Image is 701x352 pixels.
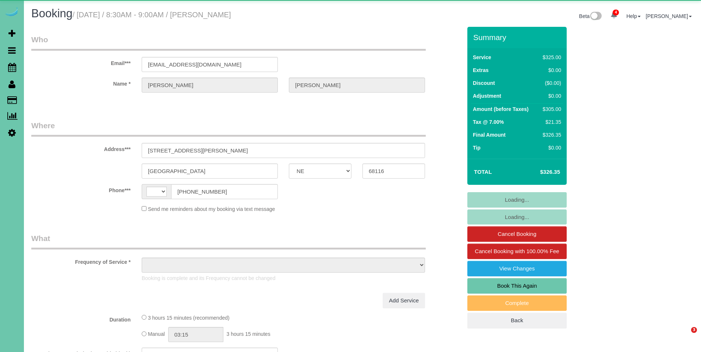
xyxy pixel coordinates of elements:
label: Tip [473,144,481,151]
img: New interface [590,12,602,21]
a: Help [626,13,641,19]
a: Add Service [383,293,425,308]
span: 3 [691,327,697,333]
label: Duration [26,313,136,323]
label: Amount (before Taxes) [473,105,528,113]
h3: Summary [473,33,563,42]
small: / [DATE] / 8:30AM - 9:00AM / [PERSON_NAME] [72,11,231,19]
label: Name * [26,78,136,87]
a: View Changes [467,261,567,276]
strong: Total [474,169,492,175]
iframe: Intercom live chat [676,327,694,345]
p: Booking is complete and its Frequency cannot be changed [142,274,425,282]
img: Automaid Logo [4,7,19,18]
a: Cancel Booking [467,226,567,242]
span: 4 [613,10,619,15]
div: $0.00 [540,92,561,100]
label: Frequency of Service * [26,256,136,266]
a: Book This Again [467,278,567,294]
label: Final Amount [473,131,506,139]
div: ($0.00) [540,79,561,87]
h4: $326.35 [518,169,560,175]
legend: What [31,233,426,249]
span: 3 hours 15 minutes [227,331,270,337]
a: 4 [607,7,621,24]
div: $0.00 [540,67,561,74]
div: $0.00 [540,144,561,151]
label: Adjustment [473,92,501,100]
span: Manual [148,331,165,337]
a: Beta [579,13,602,19]
span: 3 hours 15 minutes (recommended) [148,315,230,321]
a: Back [467,313,567,328]
a: [PERSON_NAME] [646,13,692,19]
a: Cancel Booking with 100.00% Fee [467,244,567,259]
label: Service [473,54,491,61]
span: Booking [31,7,72,20]
div: $305.00 [540,105,561,113]
span: Send me reminders about my booking via text message [148,206,275,212]
legend: Where [31,120,426,137]
div: $21.35 [540,118,561,126]
label: Discount [473,79,495,87]
span: Cancel Booking with 100.00% Fee [475,248,559,254]
label: Extras [473,67,489,74]
legend: Who [31,34,426,51]
div: $325.00 [540,54,561,61]
label: Tax @ 7.00% [473,118,504,126]
div: $326.35 [540,131,561,139]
